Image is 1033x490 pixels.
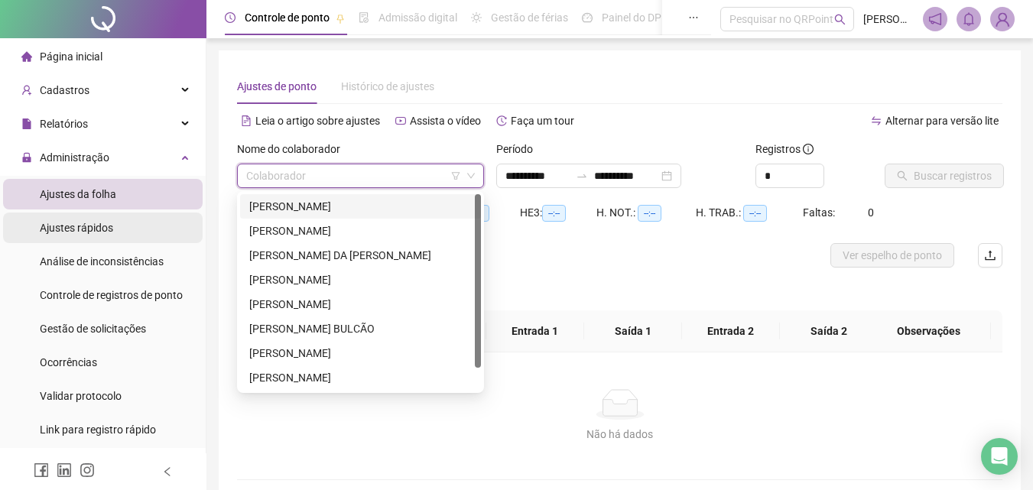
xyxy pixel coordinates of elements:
[378,11,457,24] span: Admissão digital
[249,271,472,288] div: [PERSON_NAME]
[249,320,472,337] div: [PERSON_NAME] BULCÃO
[240,365,481,390] div: RENATA SOUZA SANTOS
[359,12,369,23] span: file-done
[755,141,814,157] span: Registros
[21,152,32,163] span: lock
[336,14,345,23] span: pushpin
[225,12,236,23] span: clock-circle
[962,12,976,26] span: bell
[237,141,350,157] label: Nome do colaborador
[981,438,1018,475] div: Open Intercom Messenger
[991,8,1014,31] img: 49223
[21,51,32,62] span: home
[40,255,164,268] span: Análise de inconsistências
[245,11,330,24] span: Controle de ponto
[803,206,837,219] span: Faltas:
[696,204,803,222] div: H. TRAB.:
[40,84,89,96] span: Cadastros
[40,289,183,301] span: Controle de registros de ponto
[240,341,481,365] div: PAULO VINICIUS MARCIANO DA CONCEIÇÃO
[40,222,113,234] span: Ajustes rápidos
[803,144,814,154] span: info-circle
[885,164,1004,188] button: Buscar registros
[602,11,661,24] span: Painel do DP
[491,11,568,24] span: Gestão de férias
[249,222,472,239] div: [PERSON_NAME]
[466,171,476,180] span: down
[249,345,472,362] div: [PERSON_NAME]
[868,206,874,219] span: 0
[520,204,596,222] div: HE 3:
[40,151,109,164] span: Administração
[928,12,942,26] span: notification
[682,310,780,352] th: Entrada 2
[40,356,97,368] span: Ocorrências
[237,80,317,92] span: Ajustes de ponto
[830,243,954,268] button: Ver espelho de ponto
[410,115,481,127] span: Assista o vídeo
[496,141,543,157] label: Período
[542,205,566,222] span: --:--
[40,50,102,63] span: Página inicial
[57,462,72,478] span: linkedin
[582,12,593,23] span: dashboard
[576,170,588,182] span: to
[240,219,481,243] div: CARLA MARIA SOUZA LEAL
[34,462,49,478] span: facebook
[395,115,406,126] span: youtube
[511,115,574,127] span: Faça um tour
[255,426,984,443] div: Não há dados
[241,115,252,126] span: file-text
[249,198,472,215] div: [PERSON_NAME]
[162,466,173,477] span: left
[249,247,472,264] div: [PERSON_NAME] DA [PERSON_NAME]
[240,292,481,316] div: MARCOS ANTONIO LAMENHA COSTA
[240,194,481,219] div: ADRIELE BARRETO COSTA
[866,310,991,352] th: Observações
[341,80,434,92] span: Histórico de ajustes
[871,115,882,126] span: swap
[471,12,482,23] span: sun
[863,11,914,28] span: [PERSON_NAME]
[486,310,584,352] th: Entrada 1
[21,118,32,129] span: file
[249,369,472,386] div: [PERSON_NAME]
[240,268,481,292] div: GEON MARTINS DOS SANTOS
[40,323,146,335] span: Gestão de solicitações
[40,188,116,200] span: Ajustes da folha
[40,118,88,130] span: Relatórios
[240,316,481,341] div: NELBER SANTANA BULCÃO
[596,204,696,222] div: H. NOT.:
[638,205,661,222] span: --:--
[879,323,979,339] span: Observações
[984,249,996,261] span: upload
[40,423,156,436] span: Link para registro rápido
[834,14,846,25] span: search
[249,296,472,313] div: [PERSON_NAME]
[40,390,122,402] span: Validar protocolo
[21,85,32,96] span: user-add
[80,462,95,478] span: instagram
[885,115,999,127] span: Alternar para versão lite
[743,205,767,222] span: --:--
[688,12,699,23] span: ellipsis
[255,115,380,127] span: Leia o artigo sobre ajustes
[496,115,507,126] span: history
[576,170,588,182] span: swap-right
[240,243,481,268] div: EMERSON DA ANUNCIAÇÃO SILVA
[780,310,878,352] th: Saída 2
[451,171,460,180] span: filter
[584,310,682,352] th: Saída 1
